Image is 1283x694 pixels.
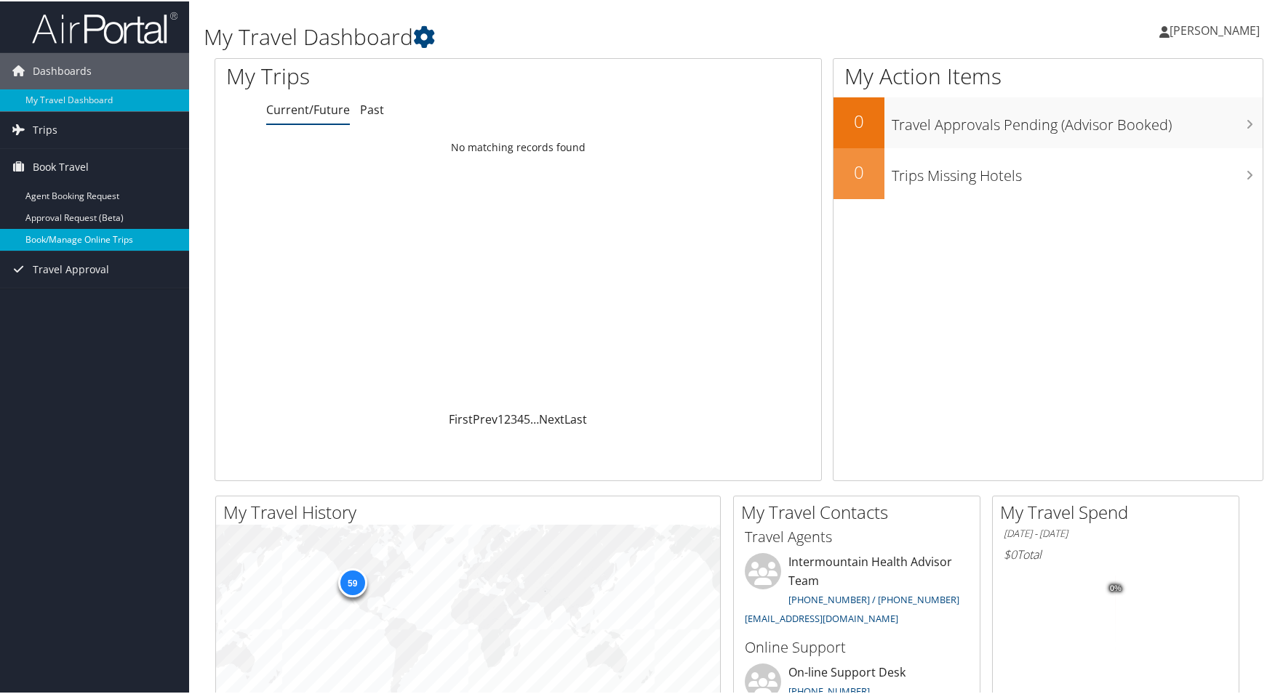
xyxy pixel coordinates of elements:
h6: [DATE] - [DATE] [1004,525,1228,539]
td: No matching records found [215,133,821,159]
span: Dashboards [33,52,92,88]
h1: My Action Items [834,60,1263,90]
a: [EMAIL_ADDRESS][DOMAIN_NAME] [745,610,898,624]
div: 59 [337,567,367,596]
a: 1 [497,410,504,426]
a: Current/Future [266,100,350,116]
span: … [530,410,539,426]
h6: Total [1004,545,1228,561]
h3: Travel Approvals Pending (Advisor Booked) [892,106,1263,134]
a: Next [539,410,564,426]
a: Past [360,100,384,116]
a: Last [564,410,587,426]
a: 4 [517,410,524,426]
a: 2 [504,410,511,426]
a: Prev [473,410,497,426]
h3: Online Support [745,636,969,656]
a: [PHONE_NUMBER] / [PHONE_NUMBER] [788,592,959,605]
span: $0 [1004,545,1017,561]
span: Travel Approval [33,250,109,286]
span: Book Travel [33,148,89,184]
h2: My Travel Spend [1000,499,1239,523]
a: First [449,410,473,426]
h2: My Travel History [223,499,720,523]
h1: My Travel Dashboard [204,20,917,51]
h2: My Travel Contacts [741,499,980,523]
a: 0Trips Missing Hotels [834,147,1263,198]
a: [PERSON_NAME] [1159,7,1274,51]
span: [PERSON_NAME] [1170,21,1260,37]
li: Intermountain Health Advisor Team [738,552,976,629]
a: 0Travel Approvals Pending (Advisor Booked) [834,96,1263,147]
h2: 0 [834,108,884,132]
h3: Trips Missing Hotels [892,157,1263,185]
tspan: 0% [1110,583,1122,592]
img: airportal-logo.png [32,9,177,44]
a: 3 [511,410,517,426]
h3: Travel Agents [745,525,969,546]
span: Trips [33,110,57,147]
h1: My Trips [226,60,558,90]
h2: 0 [834,158,884,183]
a: 5 [524,410,530,426]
